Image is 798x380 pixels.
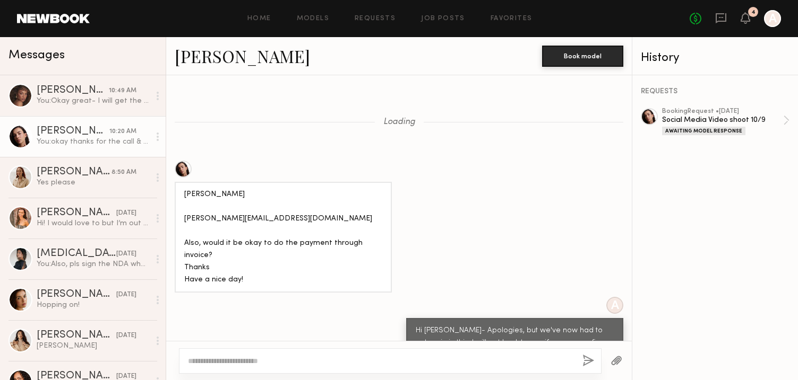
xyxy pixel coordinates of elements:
div: Hopping on! [37,300,150,310]
span: Messages [8,49,65,61]
div: You: Okay great- I will get the paperwork over, the hours will be 11am-1pm on 10/14 in [GEOGRAPHI... [37,96,150,106]
div: You: Also, pls sign the NDA when you can! [37,259,150,269]
div: [DATE] [116,331,136,341]
div: Hi [PERSON_NAME]- Apologies, but we've now had to put a pin in this, I will get back to you if we... [416,325,614,361]
div: 10:49 AM [109,86,136,96]
div: Awaiting Model Response [662,127,745,135]
a: Requests [355,15,396,22]
div: booking Request • [DATE] [662,108,783,115]
div: 8:50 AM [111,167,136,178]
div: Hi! I would love to but I’m out of town [DATE] and [DATE] only. If there are other shoot dates, p... [37,218,150,228]
span: Loading [383,118,415,127]
div: [PERSON_NAME] [37,126,109,137]
div: [DATE] [116,249,136,259]
button: Book model [542,46,623,67]
div: History [641,52,790,64]
div: 4 [751,10,756,15]
a: bookingRequest •[DATE]Social Media Video shoot 10/9Awaiting Model Response [662,108,790,135]
a: Models [297,15,329,22]
div: [PERSON_NAME] [37,208,116,218]
div: [PERSON_NAME] [37,85,109,96]
div: You: okay thanks for the call & appreciate trying to make it work. We'll def reach out for the ne... [37,137,150,147]
div: REQUESTS [641,88,790,95]
a: Book model [542,51,623,60]
div: [PERSON_NAME] [37,330,116,341]
a: [PERSON_NAME] [175,45,310,67]
div: [DATE] [116,290,136,300]
div: [PERSON_NAME] [37,289,116,300]
div: 10:20 AM [109,127,136,137]
a: Home [247,15,271,22]
div: [PERSON_NAME] [37,341,150,351]
div: [PERSON_NAME] [37,167,111,178]
div: [DATE] [116,208,136,218]
div: Yes please [37,178,150,188]
div: [MEDICAL_DATA][PERSON_NAME] [37,249,116,259]
div: [PERSON_NAME] [PERSON_NAME][EMAIL_ADDRESS][DOMAIN_NAME] Also, would it be okay to do the payment ... [184,189,382,286]
a: Job Posts [421,15,465,22]
div: Social Media Video shoot 10/9 [662,115,783,125]
a: Favorites [491,15,533,22]
a: A [764,10,781,27]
